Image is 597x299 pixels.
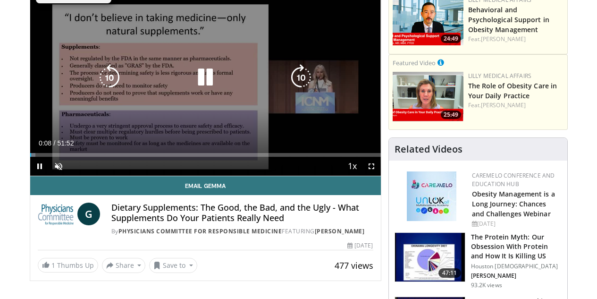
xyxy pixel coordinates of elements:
[77,203,100,225] a: G
[30,157,49,176] button: Pause
[343,157,362,176] button: Playback Rate
[468,81,557,100] a: The Role of Obesity Care in Your Daily Practice
[393,59,436,67] small: Featured Video
[472,189,555,218] a: Obesity Management is a Long Journey: Chances and Challenges Webinar
[472,220,560,228] div: [DATE]
[395,232,562,289] a: 47:11 The Protein Myth: Our Obsession With Protein and How It Is Killing US Houston [DEMOGRAPHIC_...
[395,144,462,155] h4: Related Videos
[111,227,373,236] div: By FEATURING
[407,171,456,221] img: 45df64a9-a6de-482c-8a90-ada250f7980c.png.150x105_q85_autocrop_double_scale_upscale_version-0.2.jpg
[30,176,381,195] a: Email Gemma
[481,35,526,43] a: [PERSON_NAME]
[471,272,562,280] p: [PERSON_NAME]
[393,72,463,121] img: e1208b6b-349f-4914-9dd7-f97803bdbf1d.png.150x105_q85_crop-smart_upscale.png
[38,203,74,225] img: Physicians Committee for Responsible Medicine
[149,258,197,273] button: Save to
[111,203,373,223] h4: Dietary Supplements: The Good, the Bad, and the Ugly - What Supplements Do Your Patients Really Need
[49,157,68,176] button: Unmute
[441,34,461,43] span: 24:49
[102,258,146,273] button: Share
[347,241,373,250] div: [DATE]
[468,72,532,80] a: Lilly Medical Affairs
[118,227,282,235] a: Physicians Committee for Responsible Medicine
[471,282,502,289] p: 93.2K views
[362,157,381,176] button: Fullscreen
[395,233,465,282] img: b7b8b05e-5021-418b-a89a-60a270e7cf82.150x105_q85_crop-smart_upscale.jpg
[472,171,555,188] a: CaReMeLO Conference and Education Hub
[57,139,74,147] span: 51:52
[468,5,549,34] a: Behavioral and Psychological Support in Obesity Management
[471,263,562,270] p: Houston [DEMOGRAPHIC_DATA]
[438,268,461,278] span: 47:11
[441,111,461,119] span: 25:49
[468,35,563,43] div: Feat.
[471,232,562,261] h3: The Protein Myth: Our Obsession With Protein and How It Is Killing US
[39,139,51,147] span: 0:08
[54,139,56,147] span: /
[51,261,55,270] span: 1
[315,227,365,235] a: [PERSON_NAME]
[468,101,563,110] div: Feat.
[335,260,373,271] span: 477 views
[393,72,463,121] a: 25:49
[38,258,98,273] a: 1 Thumbs Up
[481,101,526,109] a: [PERSON_NAME]
[30,153,381,157] div: Progress Bar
